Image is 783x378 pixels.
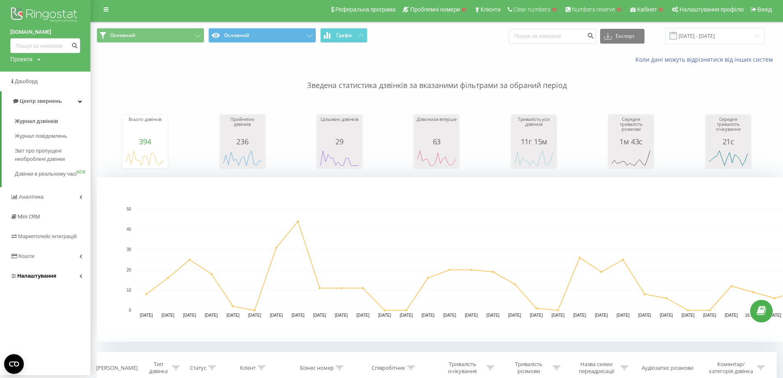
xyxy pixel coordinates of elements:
[600,29,644,44] button: Експорт
[110,32,135,39] span: Основний
[140,313,153,318] text: [DATE]
[441,361,485,375] div: Тривалість очікування
[416,117,457,137] div: Дзвонили вперше
[97,28,204,43] button: Основний
[190,364,206,371] div: Статус
[572,6,615,13] span: Numbers reserve
[2,91,90,111] a: Центр звернень
[642,364,693,371] div: Аудіозапис розмови
[18,213,40,220] span: Mini CRM
[637,6,657,13] span: Кабінет
[15,167,90,181] a: Дзвінки в реальному часіNEW
[610,137,651,146] div: 1м 43с
[127,268,132,272] text: 20
[635,56,777,63] a: Коли дані можуть відрізнятися вiд інших систем
[410,6,460,13] span: Проблемні номери
[595,313,608,318] text: [DATE]
[487,313,500,318] text: [DATE]
[127,207,132,211] text: 50
[336,32,352,38] span: Графік
[513,146,554,170] svg: A chart.
[10,55,32,63] div: Проекти
[10,5,80,26] img: Ringostat logo
[416,146,457,170] svg: A chart.
[19,194,44,200] span: Аналiтика
[421,313,434,318] text: [DATE]
[509,29,596,44] input: Пошук за номером
[240,364,256,371] div: Клієнт
[552,313,565,318] text: [DATE]
[147,361,170,375] div: Тип дзвінка
[575,361,619,375] div: Назва схеми переадресації
[708,117,749,137] div: Середня тривалість очікування
[183,313,196,318] text: [DATE]
[127,248,132,252] text: 30
[208,28,316,43] button: Основний
[638,313,651,318] text: [DATE]
[513,6,550,13] span: Clear numbers
[573,313,586,318] text: [DATE]
[18,233,77,239] span: Маркетплейс інтеграцій
[335,6,396,13] span: Реферальна програма
[443,313,456,318] text: [DATE]
[226,313,240,318] text: [DATE]
[610,146,651,170] div: A chart.
[125,146,166,170] svg: A chart.
[356,313,370,318] text: [DATE]
[768,313,781,318] text: [DATE]
[758,6,772,13] span: Вихід
[610,117,651,137] div: Середня тривалість розмови
[15,144,90,167] a: Звіт про пропущені необроблені дзвінки
[703,313,716,318] text: [DATE]
[15,170,76,178] span: Дзвінки в реальному часі
[17,273,56,279] span: Налаштування
[248,313,261,318] text: [DATE]
[708,146,749,170] div: A chart.
[10,28,80,36] a: [DOMAIN_NAME]
[125,117,166,137] div: Всього дзвінків
[679,6,744,13] span: Налаштування профілю
[313,313,326,318] text: [DATE]
[319,117,360,137] div: Цільових дзвінків
[319,137,360,146] div: 29
[507,361,551,375] div: Тривалість розмови
[96,364,138,371] div: [PERSON_NAME]
[291,313,305,318] text: [DATE]
[378,313,391,318] text: [DATE]
[513,137,554,146] div: 11г 15м
[222,146,263,170] svg: A chart.
[660,313,673,318] text: [DATE]
[508,313,521,318] text: [DATE]
[513,117,554,137] div: Тривалість усіх дзвінків
[4,354,24,374] button: Open CMP widget
[270,313,283,318] text: [DATE]
[129,308,131,313] text: 0
[480,6,501,13] span: Клієнти
[127,288,132,292] text: 10
[319,146,360,170] svg: A chart.
[708,137,749,146] div: 21с
[97,64,777,91] p: Зведена статистика дзвінків за вказаними фільтрами за обраний період
[681,313,695,318] text: [DATE]
[222,117,263,137] div: Прийнятих дзвінків
[15,132,67,140] span: Журнал повідомлень
[15,114,90,129] a: Журнал дзвінків
[205,313,218,318] text: [DATE]
[15,78,38,84] span: Дашборд
[320,28,367,43] button: Графік
[725,313,738,318] text: [DATE]
[707,361,755,375] div: Коментар/категорія дзвінка
[222,137,263,146] div: 236
[18,253,34,259] span: Кошти
[125,137,166,146] div: 394
[400,313,413,318] text: [DATE]
[15,117,58,125] span: Журнал дзвінків
[745,313,761,318] text: 16.09.25
[10,38,80,53] input: Пошук за номером
[127,227,132,232] text: 40
[20,98,62,104] span: Центр звернень
[372,364,405,371] div: Співробітник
